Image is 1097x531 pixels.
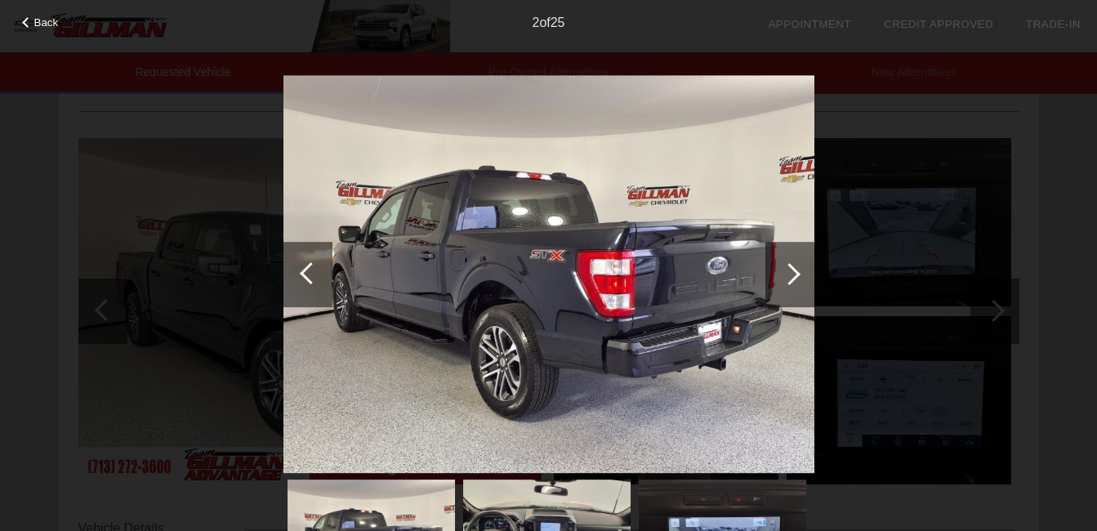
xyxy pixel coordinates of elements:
[34,16,59,29] span: Back
[884,18,993,30] a: Credit Approved
[532,16,539,29] span: 2
[551,16,565,29] span: 25
[283,75,814,474] img: 8139fd982481e2d11c1307b2b52ecd34.jpg
[1026,18,1081,30] a: Trade-In
[768,18,851,30] a: Appointment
